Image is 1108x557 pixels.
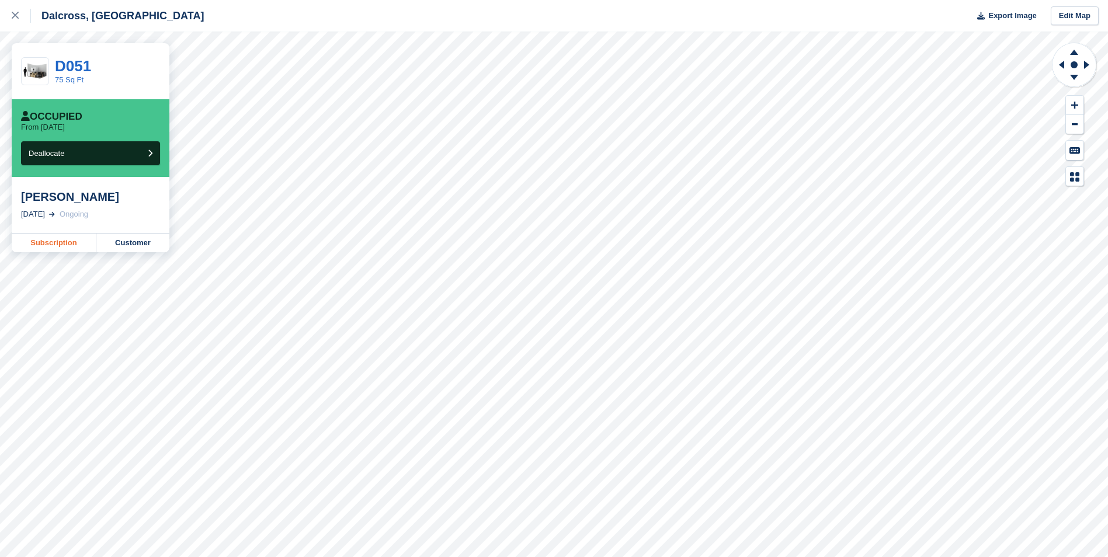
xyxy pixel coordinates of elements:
[49,212,55,217] img: arrow-right-light-icn-cde0832a797a2874e46488d9cf13f60e5c3a73dbe684e267c42b8395dfbc2abf.svg
[55,57,91,75] a: D051
[1066,167,1083,186] button: Map Legend
[22,61,48,82] img: 75-sqft-unit.jpg
[988,10,1036,22] span: Export Image
[21,123,65,132] p: From [DATE]
[1066,115,1083,134] button: Zoom Out
[29,149,64,158] span: Deallocate
[21,111,82,123] div: Occupied
[1051,6,1099,26] a: Edit Map
[31,9,204,23] div: Dalcross, [GEOGRAPHIC_DATA]
[21,141,160,165] button: Deallocate
[21,208,45,220] div: [DATE]
[1066,96,1083,115] button: Zoom In
[970,6,1037,26] button: Export Image
[1066,141,1083,160] button: Keyboard Shortcuts
[60,208,88,220] div: Ongoing
[21,190,160,204] div: [PERSON_NAME]
[96,234,169,252] a: Customer
[12,234,96,252] a: Subscription
[55,75,84,84] a: 75 Sq Ft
